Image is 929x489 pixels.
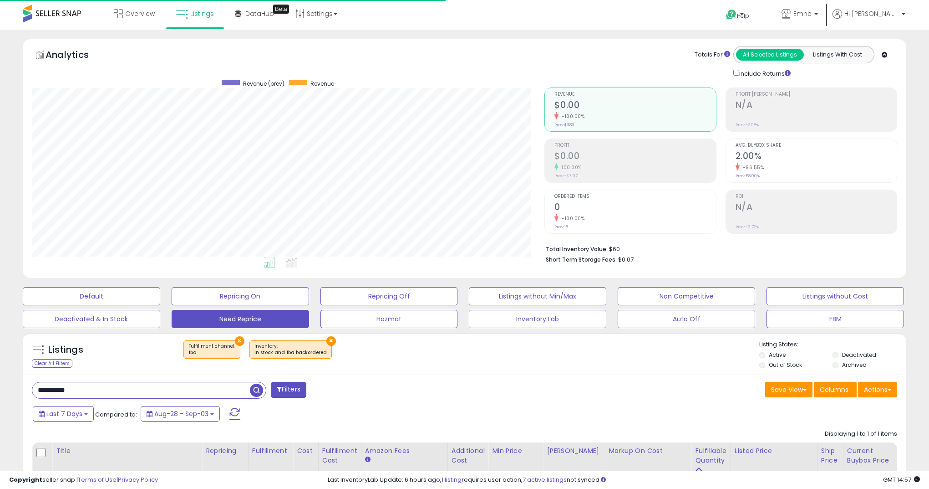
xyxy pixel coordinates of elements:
h2: 2.00% [736,151,897,163]
button: Actions [858,382,897,397]
span: Aug-28 - Sep-03 [154,409,208,418]
span: 2025-09-12 14:57 GMT [883,475,920,484]
button: Save View [765,382,812,397]
span: Ordered Items [554,194,716,199]
span: Fulfillment channel : [188,343,235,356]
small: 100.00% [558,164,582,171]
span: Overview [125,9,155,18]
small: Prev: -$7.97 [554,173,578,179]
span: Listings [190,9,214,18]
button: Last 7 Days [33,406,94,422]
span: Revenue [310,80,334,88]
button: Listings without Cost [767,287,904,305]
button: Default [23,287,160,305]
div: Title [56,446,198,456]
span: Profit [PERSON_NAME] [736,92,897,97]
span: DataHub [245,9,274,18]
span: Revenue [554,92,716,97]
div: Ship Price [821,446,839,465]
button: Repricing On [172,287,309,305]
button: Need Reprice [172,310,309,328]
div: Cost [297,446,315,456]
small: Prev: -3.72% [736,224,759,230]
span: Avg. Buybox Share [736,143,897,148]
div: Fulfillment Cost [322,446,357,465]
button: × [235,336,244,346]
div: Additional Cost [452,446,485,465]
button: Non Competitive [618,287,755,305]
span: Inventory : [254,343,327,356]
b: Short Term Storage Fees: [546,256,617,263]
a: Hi [PERSON_NAME] [833,9,905,30]
label: Out of Stock [769,361,802,369]
div: Fulfillment [252,446,289,456]
span: Emne [793,9,812,18]
button: Listings With Cost [803,49,871,61]
span: Revenue (prev) [243,80,284,88]
div: in stock and fba backordered [254,350,327,356]
span: Help [737,12,749,20]
button: Deactivated & In Stock [23,310,160,328]
div: Min Price [492,446,539,456]
span: Compared to: [95,410,137,419]
a: 1 listing [442,475,462,484]
small: Amazon Fees. [365,456,371,464]
a: Help [719,2,767,30]
small: Prev: -2.08% [736,122,759,128]
strong: Copyright [9,475,42,484]
button: FBM [767,310,904,328]
div: Listed Price [735,446,813,456]
p: Listing States: [759,340,906,349]
div: Totals For [695,51,730,59]
th: The percentage added to the cost of goods (COGS) that forms the calculator for Min & Max prices. [605,443,691,479]
small: -96.55% [740,164,764,171]
small: -100.00% [558,113,584,120]
span: Columns [820,385,848,394]
h2: 0 [554,202,716,214]
label: Deactivated [842,351,876,359]
li: $60 [546,243,890,254]
h2: N/A [736,100,897,112]
a: 7 active listings [523,475,567,484]
div: seller snap | | [9,476,158,484]
div: Amazon Fees [365,446,444,456]
a: Terms of Use [78,475,117,484]
button: × [326,336,336,346]
span: Hi [PERSON_NAME] [844,9,899,18]
h5: Listings [48,344,83,356]
button: Columns [814,382,857,397]
b: Total Inventory Value: [546,245,608,253]
div: Include Returns [726,68,802,78]
div: Fulfillable Quantity [695,446,726,465]
div: Current Buybox Price [847,446,894,465]
small: Prev: $383 [554,122,574,128]
div: Repricing [206,446,244,456]
button: Auto Off [618,310,755,328]
div: Tooltip anchor [273,5,289,14]
div: Last InventoryLab Update: 6 hours ago, requires user action, not synced. [328,476,920,484]
button: Aug-28 - Sep-03 [141,406,220,422]
h2: $0.00 [554,100,716,112]
small: Prev: 18 [554,224,568,230]
div: Displaying 1 to 1 of 1 items [825,430,897,438]
span: Last 7 Days [46,409,82,418]
h2: N/A [736,202,897,214]
h5: Analytics [46,48,107,63]
i: Get Help [726,9,737,21]
span: ROI [736,194,897,199]
label: Active [769,351,786,359]
label: Archived [842,361,867,369]
a: Privacy Policy [118,475,158,484]
div: fba [188,350,235,356]
small: -100.00% [558,215,584,222]
button: Inventory Lab [469,310,606,328]
span: $0.07 [618,255,634,264]
small: Prev: 58.00% [736,173,760,179]
button: All Selected Listings [736,49,804,61]
button: Filters [271,382,306,398]
h2: $0.00 [554,151,716,163]
button: Listings without Min/Max [469,287,606,305]
span: Profit [554,143,716,148]
div: [PERSON_NAME] [547,446,601,456]
button: Hazmat [320,310,458,328]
